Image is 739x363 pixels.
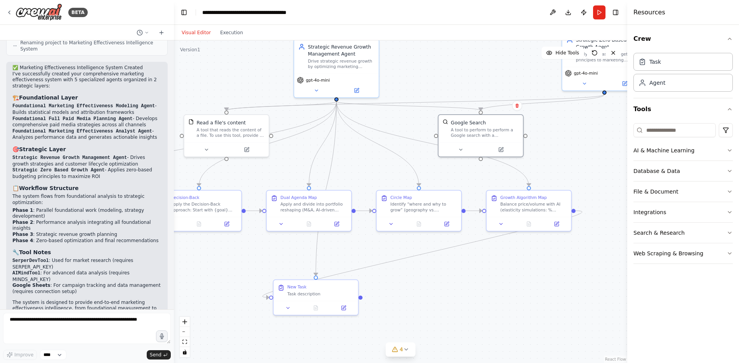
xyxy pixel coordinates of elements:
li: - Develops comprehensive paid media strategies across all channels [12,116,161,128]
span: gpt-4o-mini [574,70,598,76]
li: : For advanced data analysis (requires MINDS_API_KEY) [12,270,161,283]
h3: 🔧 [12,248,161,256]
li: : Parallel foundational work (modeling, strategy development) [12,208,161,220]
div: Dual Agenda MapApply and divide into portfolio reshaping (M&A, AI-driven innovation) and performa... [266,190,352,232]
strong: Foundational Layer [19,94,78,101]
button: Open in side panel [325,220,349,228]
li: - Analyzes performance data and generates actionable insights [12,128,161,141]
nav: breadcrumb [202,9,290,16]
div: React Flow controls [180,317,190,357]
button: Improve [3,350,37,360]
button: Open in side panel [215,220,239,228]
button: Visual Editor [177,28,215,37]
button: zoom out [180,327,190,337]
div: Task [649,58,661,66]
button: Hide right sidebar [610,7,621,18]
div: New Task [287,284,306,290]
li: : Zero-based optimization and final recommendations [12,238,161,244]
span: Hide Tools [555,50,579,56]
div: Growth Algorithm Map [500,195,547,200]
span: Renaming project to Marketing Effectiveness Intelligence System [20,40,161,52]
div: Circle Map [390,195,412,200]
button: Hide left sidebar [179,7,189,18]
li: - Builds statistical models and attribution frameworks [12,103,161,115]
span: Improve [14,352,33,358]
span: Send [150,352,161,358]
button: No output available [301,304,330,312]
strong: Workflow Structure [19,185,79,191]
p: I've successfully created your comprehensive marketing effectiveness system with 5 specialized ag... [12,71,161,89]
button: Tools [633,98,733,120]
button: No output available [514,220,543,228]
button: zoom in [180,317,190,327]
div: Apply and divide into portfolio reshaping (M&A, AI-driven innovation) and performance (commercial... [280,202,347,213]
div: Crew [633,50,733,98]
g: Edge from 4eedc192-575b-43da-bb5d-412072b5bb0e to 87654ab4-935c-4356-9ad8-6597fcc57789 [312,101,340,276]
li: - Drives growth strategies and customer lifecycle optimization [12,155,161,167]
button: Click to speak your automation idea [156,330,168,342]
div: BETA [68,8,88,17]
div: Decision-Back [170,195,199,200]
button: Web Scraping & Browsing [633,243,733,264]
code: Strategic Zero Based Growth Agent [12,168,105,173]
button: Open in side panel [332,304,356,312]
div: Balance price/volume with AI (elasticity simulations: % change in volume / % change in price). Op... [500,202,567,213]
div: Strategic Zero Based Growth AgentApply zero-based budgeting principles to marketing investments, ... [562,31,647,91]
div: Dual Agenda Map [280,195,317,200]
button: No output available [294,220,323,228]
span: 4 [400,346,403,353]
h4: Resources [633,8,665,17]
button: Execution [215,28,248,37]
code: Foundational Full Paid Media Planning Agent [12,116,133,122]
code: Strategic Revenue Growth Management Agent [12,155,127,161]
p: The system is designed to provide end-to-end marketing effectiveness intelligence, from foundatio... [12,300,161,324]
div: Drive strategic revenue growth by optimizing marketing investments across the entire customer lif... [308,58,375,69]
g: Edge from 4da5bc39-ccfa-4b76-bb78-2481ea002ef9 to 05eb496e-5dca-41cd-a1e2-0a2ef626b84f [246,207,262,214]
div: New TaskTask description [273,279,359,316]
button: fit view [180,337,190,347]
strong: Phase 2 [12,220,33,225]
code: Foundational Marketing Effectiveness Analyst Agent [12,129,152,134]
button: Database & Data [633,161,733,181]
img: FileReadTool [188,119,194,124]
div: A tool to perform to perform a Google search with a search_query. [451,127,519,138]
g: Edge from 4eedc192-575b-43da-bb5d-412072b5bb0e to 4da5bc39-ccfa-4b76-bb78-2481ea002ef9 [196,101,340,186]
button: Start a new chat [155,28,168,37]
li: - Applies zero-based budgeting principles to maximize ROI [12,167,161,180]
button: AI & Machine Learning [633,140,733,161]
button: Open in side panel [435,220,458,228]
li: : Used for market research (requires SERPER_API_KEY) [12,258,161,270]
div: Agent [649,79,665,87]
button: Open in side panel [545,220,569,228]
button: Open in side panel [481,145,520,154]
button: File & Document [633,181,733,202]
div: Strategic Revenue Growth Management AgentDrive strategic revenue growth by optimizing marketing i... [293,38,379,98]
button: No output available [184,220,213,228]
g: Edge from 4eedc192-575b-43da-bb5d-412072b5bb0e to 0b5c14b9-84d1-42b2-a5f6-2499a5efa33e [333,101,532,186]
div: Circle MapIdentify “where and why to grow” (geography vs. category), integrating AI for predictio... [376,190,462,232]
button: No output available [404,220,434,228]
g: Edge from bd5fc13c-98b9-4561-9d1b-208e27555713 to 45b823cc-e7e2-4200-8ceb-d01e017fbbf2 [223,94,608,110]
img: SerpApiGoogleSearchTool [442,119,448,124]
a: React Flow attribution [605,357,626,361]
g: Edge from 4124d926-0bd4-48f7-8a30-6fccd3e641fa to 0b5c14b9-84d1-42b2-a5f6-2499a5efa33e [466,207,482,214]
div: A tool that reads the content of a file. To use this tool, provide a 'file_path' parameter with t... [196,127,264,138]
div: Apply the Decision-Back Approach: Start with {goal} (e.g., +5% revenue) and map them to RGM lever... [170,202,237,213]
img: Logo [16,3,62,21]
h3: 🏗️ [12,94,161,101]
li: : Performance analysis integrating all foundational insights [12,220,161,232]
strong: Tool Notes [19,249,51,255]
div: Version 1 [180,47,200,53]
code: Foundational Marketing Effectiveness Modeling Agent [12,103,155,109]
strong: Phase 1 [12,208,33,213]
g: Edge from 4eedc192-575b-43da-bb5d-412072b5bb0e to 4124d926-0bd4-48f7-8a30-6fccd3e641fa [333,101,422,186]
div: Read a file's content [196,119,246,126]
div: Apply zero-based budgeting principles to marketing investments, challenging every marketing spend... [576,52,634,63]
strong: Google Sheets [12,283,50,288]
button: Hide Tools [541,47,584,59]
button: Open in side panel [605,79,644,87]
button: toggle interactivity [180,347,190,357]
div: Tools [633,120,733,270]
button: Delete node [512,101,522,111]
div: Identify “where and why to grow” (geography vs. category), integrating AI for predictions (e.g., ... [390,202,457,213]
